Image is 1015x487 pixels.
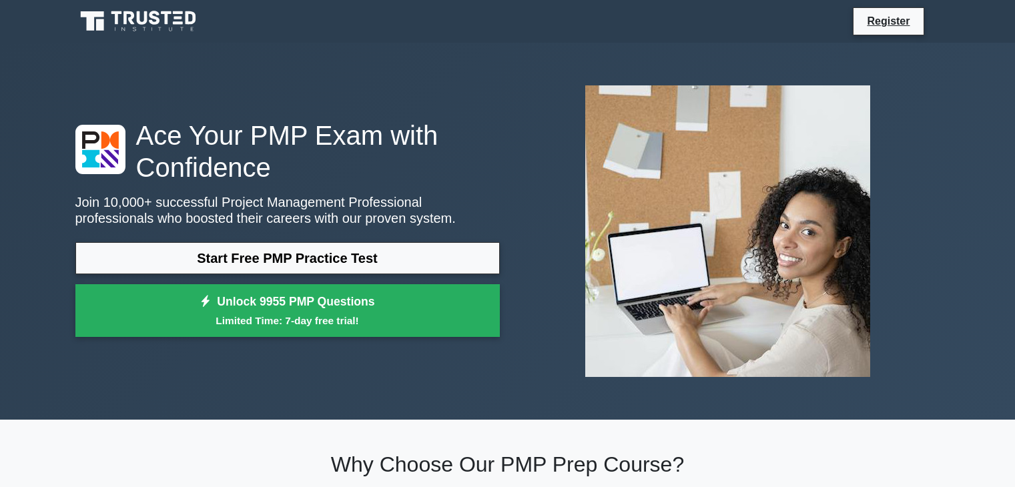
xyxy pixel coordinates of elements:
[859,13,918,29] a: Register
[92,313,483,328] small: Limited Time: 7-day free trial!
[75,194,500,226] p: Join 10,000+ successful Project Management Professional professionals who boosted their careers w...
[75,284,500,338] a: Unlock 9955 PMP QuestionsLimited Time: 7-day free trial!
[75,242,500,274] a: Start Free PMP Practice Test
[75,119,500,183] h1: Ace Your PMP Exam with Confidence
[75,452,940,477] h2: Why Choose Our PMP Prep Course?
